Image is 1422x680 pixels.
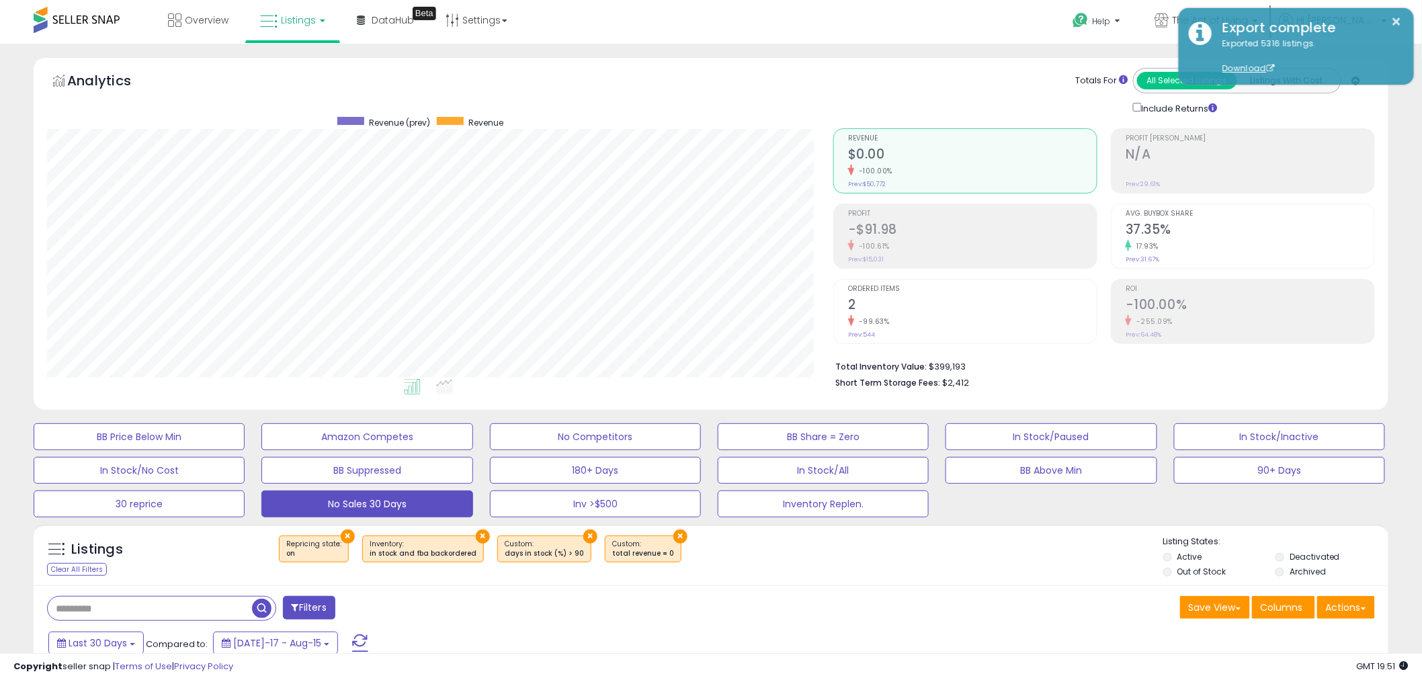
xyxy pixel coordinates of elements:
[583,529,597,544] button: ×
[718,457,929,484] button: In Stock/All
[612,549,674,558] div: total revenue = 0
[490,457,701,484] button: 180+ Days
[1073,12,1089,29] i: Get Help
[69,636,127,650] span: Last 30 Days
[490,491,701,517] button: Inv >$500
[1126,222,1374,240] h2: 37.35%
[1163,536,1388,548] p: Listing States:
[34,423,245,450] button: BB Price Below Min
[848,135,1097,142] span: Revenue
[413,7,436,20] div: Tooltip anchor
[1126,286,1374,293] span: ROI
[1212,38,1404,75] div: Exported 5316 listings.
[476,529,490,544] button: ×
[848,180,886,188] small: Prev: $50,772
[1137,72,1237,89] button: All Selected Listings
[1123,100,1234,115] div: Include Returns
[115,660,172,673] a: Terms of Use
[848,331,875,339] small: Prev: 544
[261,423,472,450] button: Amazon Competes
[848,222,1097,240] h2: -$91.98
[835,377,940,388] b: Short Term Storage Fees:
[854,241,890,251] small: -100.61%
[1180,596,1250,619] button: Save View
[67,71,157,93] h5: Analytics
[1126,255,1159,263] small: Prev: 31.67%
[490,423,701,450] button: No Competitors
[1357,660,1409,673] span: 2025-09-15 19:51 GMT
[13,660,62,673] strong: Copyright
[1076,75,1128,87] div: Totals For
[370,539,476,559] span: Inventory :
[283,596,335,620] button: Filters
[612,539,674,559] span: Custom:
[1392,13,1403,30] button: ×
[848,255,884,263] small: Prev: $15,031
[1126,146,1374,165] h2: N/A
[261,457,472,484] button: BB Suppressed
[1132,316,1173,327] small: -255.09%
[1252,596,1315,619] button: Columns
[1261,601,1303,614] span: Columns
[835,361,927,372] b: Total Inventory Value:
[174,660,233,673] a: Privacy Policy
[1173,13,1249,27] span: The Act of Living
[1062,2,1134,44] a: Help
[34,457,245,484] button: In Stock/No Cost
[1212,18,1404,38] div: Export complete
[47,563,107,576] div: Clear All Filters
[854,316,890,327] small: -99.63%
[1317,596,1375,619] button: Actions
[1177,551,1202,562] label: Active
[505,549,584,558] div: days in stock (%) > 90
[48,632,144,654] button: Last 30 Days
[233,636,321,650] span: [DATE]-17 - Aug-15
[1093,15,1111,27] span: Help
[372,13,414,27] span: DataHub
[848,210,1097,218] span: Profit
[718,491,929,517] button: Inventory Replen.
[942,376,969,389] span: $2,412
[848,297,1097,315] h2: 2
[1126,331,1161,339] small: Prev: 64.48%
[369,117,430,128] span: Revenue (prev)
[341,529,355,544] button: ×
[146,638,208,650] span: Compared to:
[13,661,233,673] div: seller snap | |
[1126,135,1374,142] span: Profit [PERSON_NAME]
[946,457,1157,484] button: BB Above Min
[848,146,1097,165] h2: $0.00
[261,491,472,517] button: No Sales 30 Days
[1126,297,1374,315] h2: -100.00%
[281,13,316,27] span: Listings
[848,286,1097,293] span: Ordered Items
[1222,62,1275,74] a: Download
[1126,210,1374,218] span: Avg. Buybox Share
[468,117,503,128] span: Revenue
[1290,551,1340,562] label: Deactivated
[286,539,341,559] span: Repricing state :
[286,549,341,558] div: on
[946,423,1157,450] button: In Stock/Paused
[854,166,892,176] small: -100.00%
[1126,180,1160,188] small: Prev: 29.61%
[185,13,228,27] span: Overview
[71,540,123,559] h5: Listings
[1174,423,1385,450] button: In Stock/Inactive
[34,491,245,517] button: 30 reprice
[1177,566,1226,577] label: Out of Stock
[505,539,584,559] span: Custom:
[835,357,1365,374] li: $399,193
[673,529,687,544] button: ×
[213,632,338,654] button: [DATE]-17 - Aug-15
[1290,566,1326,577] label: Archived
[718,423,929,450] button: BB Share = Zero
[1132,241,1159,251] small: 17.93%
[1174,457,1385,484] button: 90+ Days
[370,549,476,558] div: in stock and fba backordered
